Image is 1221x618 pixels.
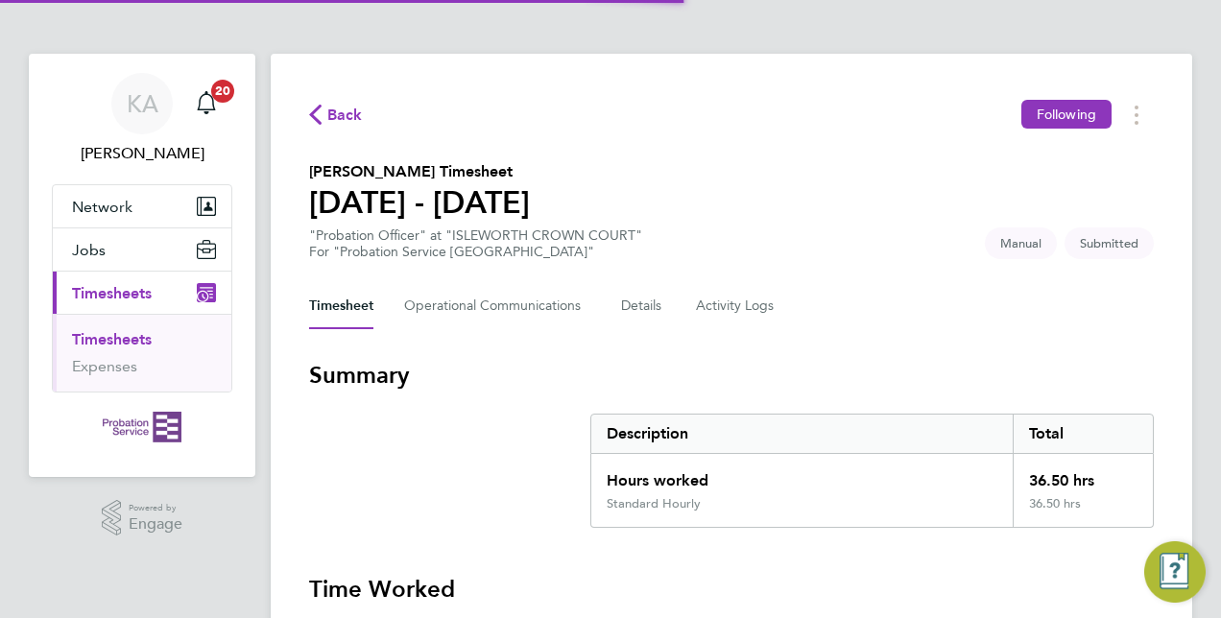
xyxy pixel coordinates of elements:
[309,360,1154,391] h3: Summary
[1013,454,1153,496] div: 36.50 hrs
[621,283,665,329] button: Details
[1013,496,1153,527] div: 36.50 hrs
[607,496,701,511] div: Standard Hourly
[53,314,231,392] div: Timesheets
[53,272,231,314] button: Timesheets
[327,104,363,127] span: Back
[187,73,226,134] a: 20
[309,183,530,222] h1: [DATE] - [DATE]
[72,284,152,302] span: Timesheets
[53,185,231,227] button: Network
[1144,541,1206,603] button: Engage Resource Center
[1119,100,1154,130] button: Timesheets Menu
[1065,227,1154,259] span: This timesheet is Submitted.
[72,198,132,216] span: Network
[309,244,642,260] div: For "Probation Service [GEOGRAPHIC_DATA]"
[309,574,1154,605] h3: Time Worked
[590,414,1154,528] div: Summary
[591,415,1013,453] div: Description
[309,283,373,329] button: Timesheet
[103,412,180,442] img: probationservice-logo-retina.png
[127,91,158,116] span: KA
[985,227,1057,259] span: This timesheet was manually created.
[52,412,232,442] a: Go to home page
[309,227,642,260] div: "Probation Officer" at "ISLEWORTH CROWN COURT"
[591,454,1013,496] div: Hours worked
[309,103,363,127] button: Back
[129,516,182,533] span: Engage
[53,228,231,271] button: Jobs
[29,54,255,477] nav: Main navigation
[72,241,106,259] span: Jobs
[52,142,232,165] span: Karen Anderson
[1037,106,1096,123] span: Following
[211,80,234,103] span: 20
[309,160,530,183] h2: [PERSON_NAME] Timesheet
[1013,415,1153,453] div: Total
[102,500,183,536] a: Powered byEngage
[52,73,232,165] a: KA[PERSON_NAME]
[696,283,777,329] button: Activity Logs
[72,357,137,375] a: Expenses
[404,283,590,329] button: Operational Communications
[1021,100,1112,129] button: Following
[72,330,152,348] a: Timesheets
[129,500,182,516] span: Powered by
